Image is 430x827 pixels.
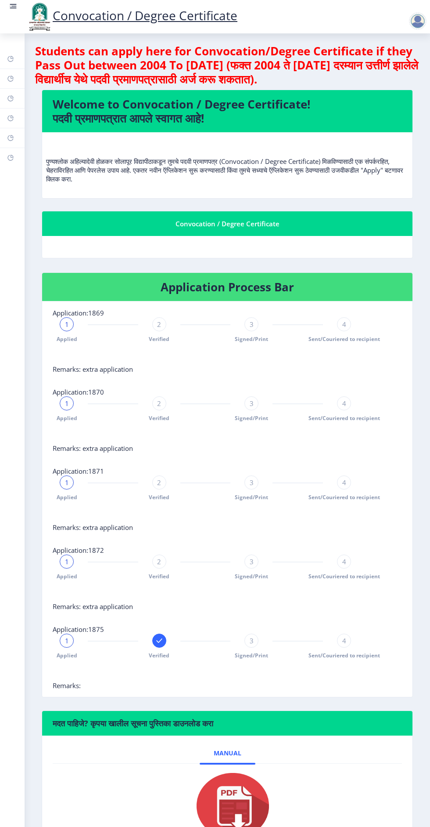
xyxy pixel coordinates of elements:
[342,557,346,566] span: 4
[200,743,255,764] a: Manual
[250,557,254,566] span: 3
[57,335,77,343] span: Applied
[53,681,81,690] span: Remarks:
[308,652,380,659] span: Sent/Couriered to recipient
[35,44,419,86] h4: Students can apply here for Convocation/Degree Certificate if they Pass Out between 2004 To [DATE...
[308,335,380,343] span: Sent/Couriered to recipient
[149,414,169,422] span: Verified
[53,546,104,555] span: Application:1872
[342,636,346,645] span: 4
[342,399,346,408] span: 4
[308,414,380,422] span: Sent/Couriered to recipient
[65,557,69,566] span: 1
[53,308,104,317] span: Application:1869
[157,557,161,566] span: 2
[57,652,77,659] span: Applied
[53,365,133,374] span: Remarks: extra application
[65,320,69,329] span: 1
[342,478,346,487] span: 4
[235,414,268,422] span: Signed/Print
[53,602,133,611] span: Remarks: extra application
[157,478,161,487] span: 2
[53,467,104,475] span: Application:1871
[46,139,408,183] p: पुण्यश्लोक अहिल्यादेवी होळकर सोलापूर विद्यापीठाकडून तुमचे पदवी प्रमाणपत्र (Convocation / Degree C...
[157,320,161,329] span: 2
[57,414,77,422] span: Applied
[65,399,69,408] span: 1
[149,652,169,659] span: Verified
[53,625,104,634] span: Application:1875
[235,573,268,580] span: Signed/Print
[235,335,268,343] span: Signed/Print
[235,493,268,501] span: Signed/Print
[53,718,402,729] h6: मदत पाहिजे? कृपया खालील सूचना पुस्तिका डाउनलोड करा
[26,7,237,24] a: Convocation / Degree Certificate
[53,97,402,125] h4: Welcome to Convocation / Degree Certificate! पदवी प्रमाणपत्रात आपले स्वागत आहे!
[149,573,169,580] span: Verified
[250,478,254,487] span: 3
[149,335,169,343] span: Verified
[235,652,268,659] span: Signed/Print
[342,320,346,329] span: 4
[157,399,161,408] span: 2
[250,399,254,408] span: 3
[308,493,380,501] span: Sent/Couriered to recipient
[149,493,169,501] span: Verified
[250,636,254,645] span: 3
[65,478,69,487] span: 1
[308,573,380,580] span: Sent/Couriered to recipient
[57,573,77,580] span: Applied
[26,2,53,32] img: logo
[250,320,254,329] span: 3
[57,493,77,501] span: Applied
[214,750,241,757] span: Manual
[53,523,133,532] span: Remarks: extra application
[65,636,69,645] span: 1
[53,218,402,229] div: Convocation / Degree Certificate
[53,444,133,453] span: Remarks: extra application
[53,280,402,294] h4: Application Process Bar
[53,388,104,396] span: Application:1870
